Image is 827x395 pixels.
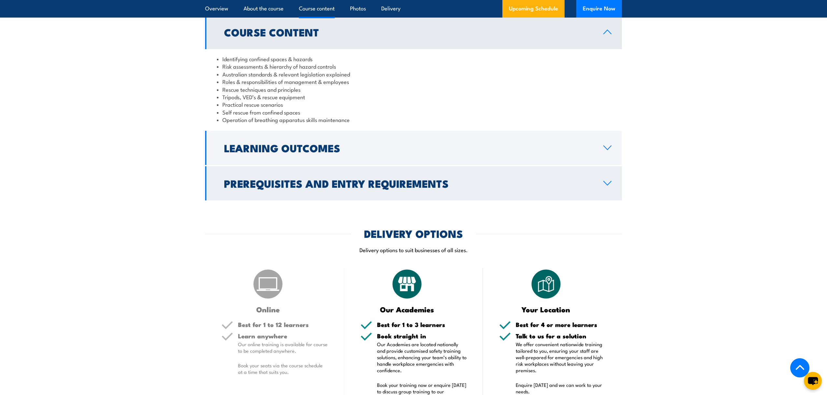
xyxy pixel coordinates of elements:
[217,101,610,108] li: Practical rescue scenarios
[224,27,593,36] h2: Course Content
[217,86,610,93] li: Rescue techniques and principles
[516,341,606,374] p: We offer convenient nationwide training tailored to you, ensuring your staff are well-prepared fo...
[217,108,610,116] li: Self rescue from confined spaces
[217,62,610,70] li: Risk assessments & hierarchy of hazard controls
[804,372,822,390] button: chat-button
[238,341,328,354] p: Our online training is available for course to be completed anywhere.
[238,333,328,339] h5: Learn anywhere
[217,116,610,123] li: Operation of breathing apparatus skills maintenance
[238,321,328,328] h5: Best for 1 to 12 learners
[217,70,610,78] li: Australian standards & relevant legislation explained
[217,55,610,62] li: Identifying confined spaces & hazards
[516,382,606,395] p: Enquire [DATE] and we can work to your needs.
[205,246,622,253] p: Delivery options to suit businesses of all sizes.
[217,93,610,101] li: Tripods, VED’s & rescue equipment
[205,15,622,49] a: Course Content
[360,306,454,313] h3: Our Academies
[377,341,467,374] p: Our Academies are located nationally and provide customised safety training solutions, enhancing ...
[205,166,622,200] a: Prerequisites and Entry Requirements
[217,78,610,85] li: Roles & responsibilities of management & employees
[516,321,606,328] h5: Best for 4 or more learners
[238,362,328,375] p: Book your seats via the course schedule at a time that suits you.
[205,131,622,165] a: Learning Outcomes
[499,306,593,313] h3: Your Location
[221,306,315,313] h3: Online
[377,333,467,339] h5: Book straight in
[364,229,463,238] h2: DELIVERY OPTIONS
[516,333,606,339] h5: Talk to us for a solution
[377,321,467,328] h5: Best for 1 to 3 learners
[224,143,593,152] h2: Learning Outcomes
[224,179,593,188] h2: Prerequisites and Entry Requirements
